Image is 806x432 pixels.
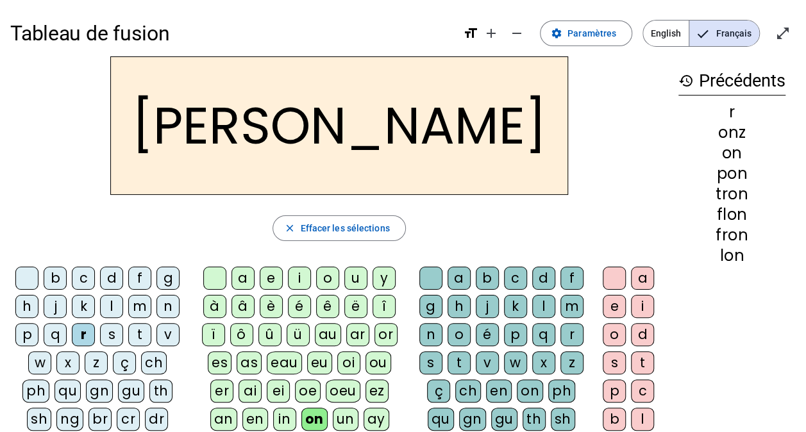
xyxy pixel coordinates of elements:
div: n [419,323,442,346]
div: ch [141,351,167,374]
div: û [258,323,281,346]
div: d [532,267,555,290]
div: sh [551,408,575,431]
div: u [344,267,367,290]
div: pon [678,166,785,181]
div: on [301,408,328,431]
div: ei [267,379,290,403]
div: j [44,295,67,318]
div: l [100,295,123,318]
div: n [156,295,180,318]
mat-icon: format_size [463,26,478,41]
div: t [448,351,471,374]
div: eu [307,351,332,374]
div: q [532,323,555,346]
div: dr [145,408,168,431]
div: th [149,379,172,403]
div: gu [491,408,517,431]
div: flon [678,207,785,222]
div: z [560,351,584,374]
div: in [273,408,296,431]
div: gn [459,408,486,431]
div: ç [427,379,450,403]
div: ay [364,408,389,431]
div: br [88,408,112,431]
div: oi [337,351,360,374]
div: b [44,267,67,290]
div: au [315,323,341,346]
div: ç [113,351,136,374]
div: ch [455,379,481,403]
div: e [260,267,283,290]
div: d [631,323,654,346]
div: oeu [326,379,360,403]
span: Paramètres [567,26,616,41]
div: ph [22,379,49,403]
mat-button-toggle-group: Language selection [642,20,760,47]
div: r [72,323,95,346]
div: ou [365,351,391,374]
div: l [631,408,654,431]
mat-icon: open_in_full [775,26,791,41]
div: î [373,295,396,318]
div: v [156,323,180,346]
div: lon [678,248,785,263]
h3: Précédents [678,67,785,96]
div: b [603,408,626,431]
div: ph [548,379,575,403]
div: ai [239,379,262,403]
div: a [231,267,255,290]
button: Paramètres [540,21,632,46]
div: o [448,323,471,346]
div: k [72,295,95,318]
button: Augmenter la taille de la police [478,21,504,46]
div: m [128,295,151,318]
div: ï [202,323,225,346]
div: r [678,104,785,120]
div: q [44,323,67,346]
mat-icon: history [678,73,694,88]
div: ë [344,295,367,318]
div: p [15,323,38,346]
div: x [532,351,555,374]
div: é [476,323,499,346]
div: s [603,351,626,374]
mat-icon: add [483,26,499,41]
span: Français [689,21,759,46]
button: Diminuer la taille de la police [504,21,530,46]
div: z [85,351,108,374]
div: as [237,351,262,374]
div: t [631,351,654,374]
div: y [373,267,396,290]
div: on [678,145,785,161]
div: a [448,267,471,290]
div: x [56,351,80,374]
div: l [532,295,555,318]
div: t [128,323,151,346]
div: ê [316,295,339,318]
div: h [448,295,471,318]
div: m [560,295,584,318]
div: è [260,295,283,318]
mat-icon: remove [509,26,525,41]
div: p [504,323,527,346]
div: f [128,267,151,290]
span: English [643,21,689,46]
span: Effacer les sélections [300,220,389,236]
div: e [603,295,626,318]
div: v [476,351,499,374]
mat-icon: close [283,222,295,234]
div: â [231,295,255,318]
div: ar [346,323,369,346]
div: d [100,267,123,290]
div: or [374,323,398,346]
div: onz [678,125,785,140]
div: eau [267,351,302,374]
div: g [156,267,180,290]
div: gn [86,379,113,403]
div: ez [365,379,389,403]
div: r [560,323,584,346]
div: qu [428,408,454,431]
div: fron [678,228,785,243]
div: w [504,351,527,374]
